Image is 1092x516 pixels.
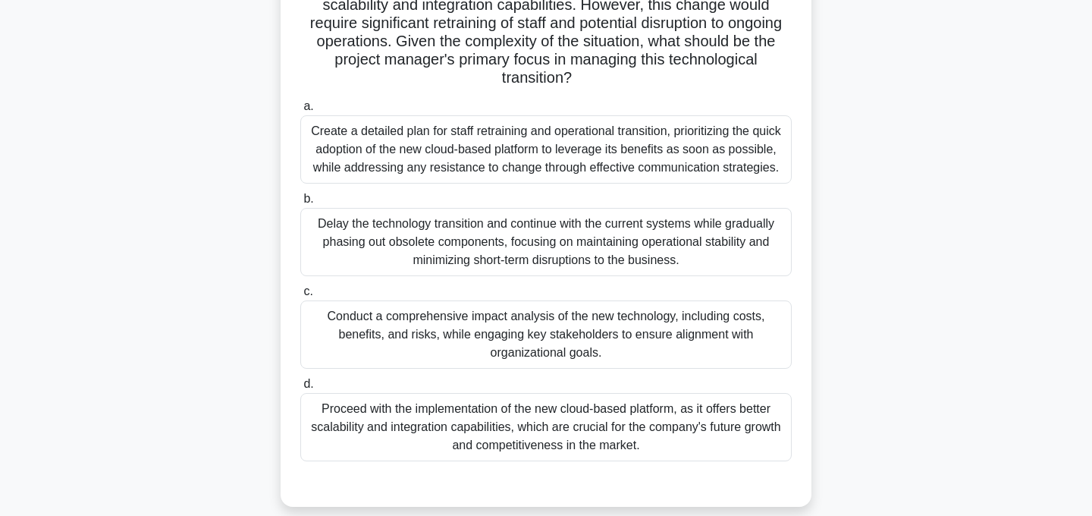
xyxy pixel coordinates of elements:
[300,393,792,461] div: Proceed with the implementation of the new cloud-based platform, as it offers better scalability ...
[303,99,313,112] span: a.
[303,192,313,205] span: b.
[300,208,792,276] div: Delay the technology transition and continue with the current systems while gradually phasing out...
[300,300,792,369] div: Conduct a comprehensive impact analysis of the new technology, including costs, benefits, and ris...
[300,115,792,184] div: Create a detailed plan for staff retraining and operational transition, prioritizing the quick ad...
[303,377,313,390] span: d.
[303,285,312,297] span: c.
